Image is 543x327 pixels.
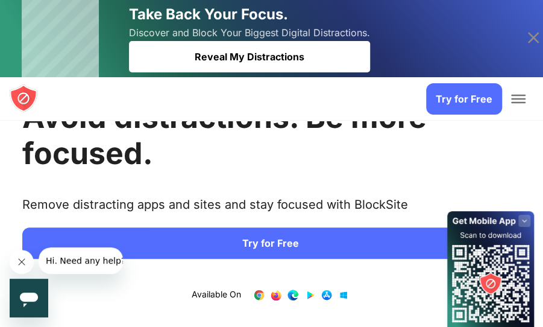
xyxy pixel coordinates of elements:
[192,289,241,301] text: Available On
[7,8,87,18] span: Hi. Need any help?
[22,99,519,171] h1: Avoid distractions. Be more focused.
[9,84,38,113] img: blocksite logo
[129,24,370,42] span: Discover and Block Your Biggest Digital Distractions.
[10,279,48,317] iframe: Botón para iniciar la ventana de mensajería
[22,197,408,221] text: Remove distracting apps and sites and stay focused with BlockSite
[39,247,123,274] iframe: Mensaje de la compañía
[10,250,34,274] iframe: Cerrar mensaje
[426,83,502,115] a: Try for Free
[129,41,370,72] div: Reveal My Distractions
[22,227,519,259] a: Try for Free
[129,5,288,23] span: Take Back Your Focus.
[9,84,38,115] a: blocksite logo
[511,95,526,103] button: Toggle Menu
